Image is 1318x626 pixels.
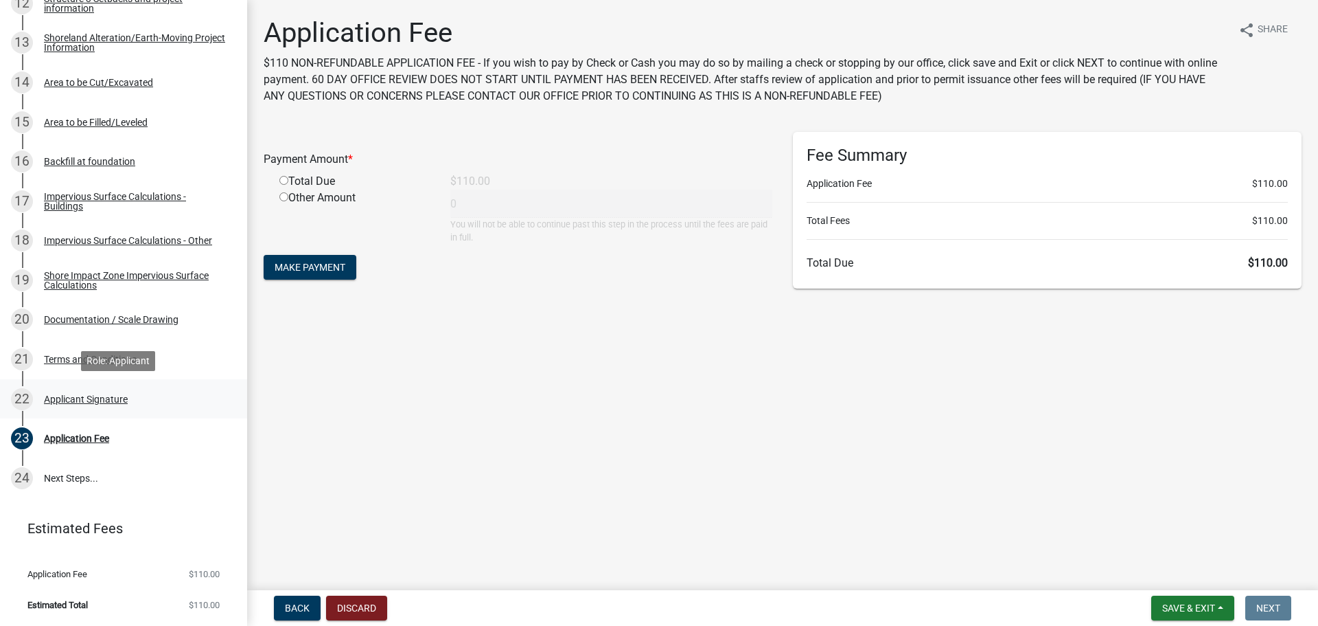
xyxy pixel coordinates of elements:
[11,150,33,172] div: 16
[11,190,33,212] div: 17
[11,71,33,93] div: 14
[11,467,33,489] div: 24
[1252,214,1288,228] span: $110.00
[44,315,178,324] div: Documentation / Scale Drawing
[27,570,87,579] span: Application Fee
[11,111,33,133] div: 15
[1151,596,1234,621] button: Save & Exit
[264,255,356,280] button: Make Payment
[44,33,225,52] div: Shoreland Alteration/Earth-Moving Project Information
[275,262,345,273] span: Make Payment
[44,434,109,443] div: Application Fee
[11,32,33,54] div: 13
[11,515,225,542] a: Estimated Fees
[1227,16,1299,43] button: shareShare
[44,192,225,211] div: Impervious Surface Calculations - Buildings
[1248,256,1288,269] span: $110.00
[11,388,33,410] div: 22
[189,601,220,610] span: $110.00
[11,269,33,291] div: 19
[44,394,128,404] div: Applicant Signature
[253,151,783,168] div: Payment Amount
[807,214,1288,228] li: Total Fees
[1245,596,1291,621] button: Next
[274,596,321,621] button: Back
[44,355,137,364] div: Terms and Conditions
[264,16,1227,49] h1: Application Fee
[44,157,135,166] div: Backfill at foundation
[44,236,212,245] div: Impervious Surface Calculations - Other
[11,427,33,449] div: 23
[285,603,310,614] span: Back
[1252,177,1288,191] span: $110.00
[807,177,1288,191] li: Application Fee
[11,348,33,370] div: 21
[807,146,1288,166] h6: Fee Summary
[189,570,220,579] span: $110.00
[11,230,33,251] div: 18
[1258,22,1288,38] span: Share
[264,55,1227,104] p: $110 NON-REFUNDABLE APPLICATION FEE - If you wish to pay by Check or Cash you may do so by mailin...
[269,173,440,190] div: Total Due
[1256,603,1280,614] span: Next
[1238,22,1255,38] i: share
[326,596,387,621] button: Discard
[44,271,225,290] div: Shore Impact Zone Impervious Surface Calculations
[44,118,148,127] div: Area to be Filled/Leveled
[44,78,153,87] div: Area to be Cut/Excavated
[11,309,33,331] div: 20
[1162,603,1215,614] span: Save & Exit
[807,256,1288,269] h6: Total Due
[81,351,155,371] div: Role: Applicant
[27,601,88,610] span: Estimated Total
[269,190,440,244] div: Other Amount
